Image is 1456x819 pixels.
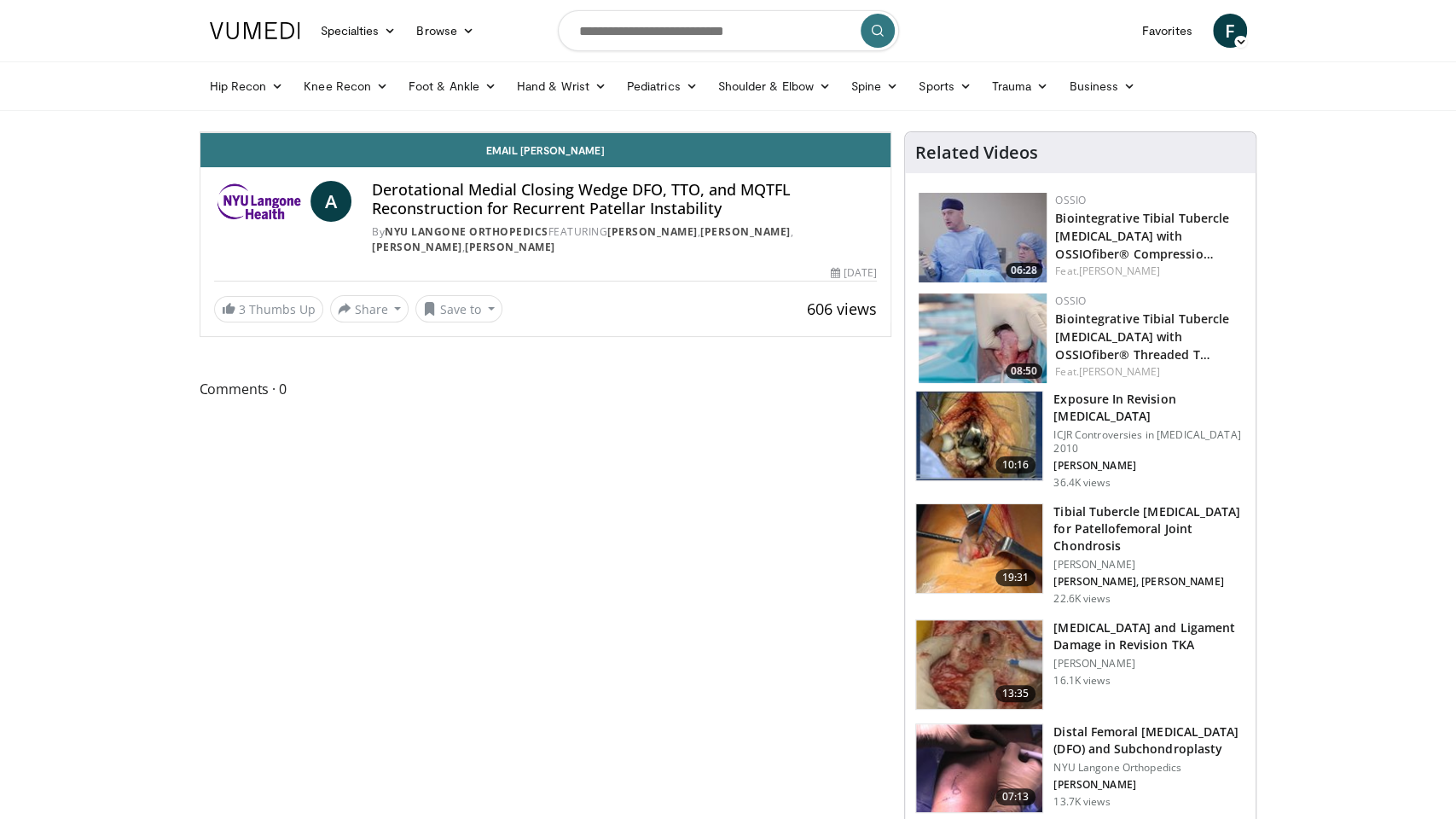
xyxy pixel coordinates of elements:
a: 07:13 Distal Femoral [MEDICAL_DATA] (DFO) and Subchondroplasty NYU Langone Orthopedics [PERSON_NA... [915,723,1245,814]
p: [PERSON_NAME] [1053,778,1245,792]
p: [PERSON_NAME] [1053,657,1245,671]
button: Save to [415,295,502,322]
input: Search topics, interventions [558,10,899,51]
a: A [310,181,351,222]
a: Specialties [310,14,407,48]
img: VuMedi Logo [210,22,300,39]
a: Sports [908,69,982,103]
h3: [MEDICAL_DATA] and Ligament Damage in Revision TKA [1053,619,1245,653]
h4: Related Videos [915,142,1038,163]
a: Pediatrics [617,69,708,103]
img: NYU Langone Orthopedics [214,181,304,222]
a: Hip Recon [200,69,294,103]
a: Shoulder & Elbow [708,69,841,103]
h3: Distal Femoral [MEDICAL_DATA] (DFO) and Subchondroplasty [1053,723,1245,758]
span: 19:31 [995,569,1036,586]
a: Business [1059,69,1146,103]
a: 06:28 [919,193,1047,282]
a: 13:35 [MEDICAL_DATA] and Ligament Damage in Revision TKA [PERSON_NAME] 16.1K views [915,619,1245,710]
p: 13.7K views [1053,795,1110,809]
p: [PERSON_NAME] [1053,459,1245,473]
img: 14934b67-7d06-479f-8b24-1e3c477188f5.150x105_q85_crop-smart_upscale.jpg [919,293,1047,383]
a: [PERSON_NAME] [372,240,462,254]
h4: Derotational Medial Closing Wedge DFO, TTO, and MQTFL Reconstruction for Recurrent Patellar Insta... [372,181,877,218]
a: Favorites [1132,14,1203,48]
a: Foot & Ankle [398,69,507,103]
span: 06:28 [1006,263,1042,278]
a: 19:31 Tibial Tubercle [MEDICAL_DATA] for Patellofemoral Joint Chondrosis [PERSON_NAME] [PERSON_NA... [915,503,1245,606]
img: 2fac5f83-3fa8-46d6-96c1-ffb83ee82a09.150x105_q85_crop-smart_upscale.jpg [919,193,1047,282]
p: ICJR Controversies in [MEDICAL_DATA] 2010 [1053,428,1245,456]
span: 07:13 [995,788,1036,805]
p: NYU Langone Orthopedics [1053,761,1245,775]
span: Comments 0 [200,378,892,400]
p: 22.6K views [1053,592,1110,606]
a: 10:16 Exposure In Revision [MEDICAL_DATA] ICJR Controversies in [MEDICAL_DATA] 2010 [PERSON_NAME]... [915,391,1245,490]
a: Trauma [982,69,1059,103]
div: Feat. [1055,364,1242,380]
video-js: Video Player [200,132,891,133]
span: 13:35 [995,685,1036,702]
p: 16.1K views [1053,674,1110,688]
a: Browse [406,14,484,48]
a: [PERSON_NAME] [1079,364,1160,379]
a: [PERSON_NAME] [1079,264,1160,278]
p: 36.4K views [1053,476,1110,490]
a: [PERSON_NAME] [700,224,791,239]
a: Hand & Wrist [507,69,617,103]
img: Screen_shot_2010-09-03_at_2.11.03_PM_2.png.150x105_q85_crop-smart_upscale.jpg [916,392,1042,480]
span: 606 views [807,299,877,319]
a: NYU Langone Orthopedics [385,224,548,239]
h3: Exposure In Revision [MEDICAL_DATA] [1053,391,1245,425]
a: Biointegrative Tibial Tubercle [MEDICAL_DATA] with OSSIOfiber® Compressio… [1055,210,1229,262]
a: Email [PERSON_NAME] [200,133,891,167]
a: OSSIO [1055,193,1086,207]
button: Share [330,295,409,322]
span: 08:50 [1006,363,1042,379]
a: 3 Thumbs Up [214,296,323,322]
div: By FEATURING , , , [372,224,877,255]
a: Spine [841,69,908,103]
a: OSSIO [1055,293,1086,308]
a: F [1213,14,1247,48]
a: Knee Recon [293,69,398,103]
a: [PERSON_NAME] [465,240,555,254]
a: [PERSON_NAME] [607,224,698,239]
div: Feat. [1055,264,1242,279]
p: [PERSON_NAME], [PERSON_NAME] [1053,575,1245,589]
div: [DATE] [831,265,877,281]
a: Biointegrative Tibial Tubercle [MEDICAL_DATA] with OSSIOfiber® Threaded T… [1055,311,1229,363]
img: UFuN5x2kP8YLDu1n4xMDoxOjA4MTsiGN.150x105_q85_crop-smart_upscale.jpg [916,504,1042,593]
h3: Tibial Tubercle [MEDICAL_DATA] for Patellofemoral Joint Chondrosis [1053,503,1245,555]
a: 08:50 [919,293,1047,383]
span: 10:16 [995,456,1036,473]
img: whiteside_bone_loss_3.png.150x105_q85_crop-smart_upscale.jpg [916,620,1042,709]
p: [PERSON_NAME] [1053,558,1245,572]
img: eolv1L8ZdYrFVOcH4xMDoxOjBzMTt2bJ.150x105_q85_crop-smart_upscale.jpg [916,724,1042,813]
span: 3 [239,301,246,317]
